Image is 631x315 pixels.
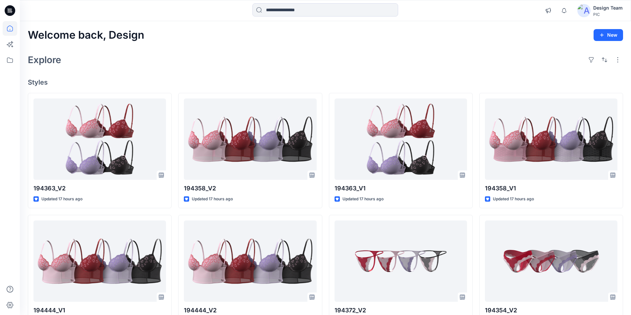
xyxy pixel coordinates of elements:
[184,220,316,302] a: 194444_V2
[33,184,166,193] p: 194363_V2
[33,306,166,315] p: 194444_V1
[28,29,144,41] h2: Welcome back, Design
[577,4,591,17] img: avatar
[28,55,61,65] h2: Explore
[335,220,467,302] a: 194372_V2
[335,184,467,193] p: 194363_V1
[594,29,623,41] button: New
[593,4,623,12] div: Design Team
[593,12,623,17] div: PIC
[485,184,617,193] p: 194358_V1
[342,196,384,203] p: Updated 17 hours ago
[184,306,316,315] p: 194444_V2
[493,196,534,203] p: Updated 17 hours ago
[335,98,467,180] a: 194363_V1
[33,98,166,180] a: 194363_V2
[41,196,82,203] p: Updated 17 hours ago
[184,98,316,180] a: 194358_V2
[28,78,623,86] h4: Styles
[33,220,166,302] a: 194444_V1
[184,184,316,193] p: 194358_V2
[192,196,233,203] p: Updated 17 hours ago
[485,98,617,180] a: 194358_V1
[485,220,617,302] a: 194354_V2
[335,306,467,315] p: 194372_V2
[485,306,617,315] p: 194354_V2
